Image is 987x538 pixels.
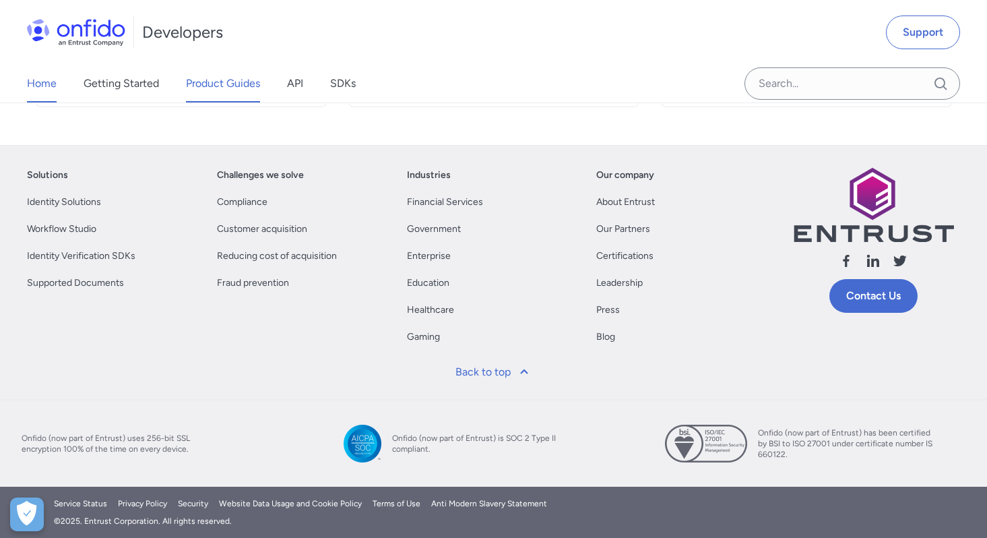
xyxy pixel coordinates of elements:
[596,248,654,264] a: Certifications
[596,194,655,210] a: About Entrust
[10,498,44,531] div: Cookie Preferences
[27,167,68,183] a: Solutions
[865,253,881,269] svg: Follow us linkedin
[392,433,567,454] span: Onfido (now part of Entrust) is SOC 2 Type II compliant.
[217,248,337,264] a: Reducing cost of acquisition
[54,498,107,510] a: Service Status
[344,425,381,462] img: SOC 2 Type II compliant
[407,302,454,318] a: Healthcare
[217,275,289,291] a: Fraud prevention
[27,194,101,210] a: Identity Solutions
[407,167,451,183] a: Industries
[596,221,650,237] a: Our Partners
[596,329,615,345] a: Blog
[27,248,135,264] a: Identity Verification SDKs
[22,433,197,454] span: Onfido (now part of Entrust) uses 256-bit SSL encryption 100% of the time on every device.
[27,275,124,291] a: Supported Documents
[792,167,954,242] img: Entrust logo
[865,253,881,274] a: Follow us linkedin
[219,498,362,510] a: Website Data Usage and Cookie Policy
[142,22,223,43] h1: Developers
[287,65,303,102] a: API
[217,221,307,237] a: Customer acquisition
[27,19,125,46] img: Onfido Logo
[838,253,854,274] a: Follow us facebook
[407,248,451,264] a: Enterprise
[27,65,57,102] a: Home
[330,65,356,102] a: SDKs
[407,194,483,210] a: Financial Services
[186,65,260,102] a: Product Guides
[758,427,933,460] span: Onfido (now part of Entrust) has been certified by BSI to ISO 27001 under certificate number IS 6...
[596,167,654,183] a: Our company
[118,498,167,510] a: Privacy Policy
[407,329,440,345] a: Gaming
[178,498,208,510] a: Security
[892,253,908,269] svg: Follow us X (Twitter)
[431,498,547,510] a: Anti Modern Slavery Statement
[829,279,918,313] a: Contact Us
[596,302,620,318] a: Press
[217,167,304,183] a: Challenges we solve
[407,275,449,291] a: Education
[596,275,643,291] a: Leadership
[217,194,267,210] a: Compliance
[744,67,960,100] input: Onfido search input field
[447,356,540,388] a: Back to top
[373,498,420,510] a: Terms of Use
[10,498,44,531] button: Open Preferences
[892,253,908,274] a: Follow us X (Twitter)
[838,253,854,269] svg: Follow us facebook
[665,425,747,462] img: ISO 27001 certified
[54,515,933,527] div: © 2025 . Entrust Corporation. All rights reserved.
[886,16,960,49] a: Support
[407,221,461,237] a: Government
[27,221,96,237] a: Workflow Studio
[84,65,159,102] a: Getting Started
